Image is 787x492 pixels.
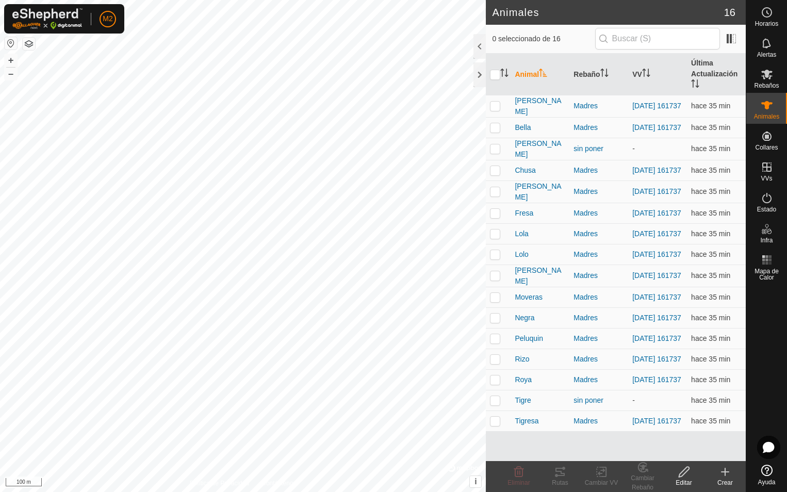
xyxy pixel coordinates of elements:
span: 16 [724,5,735,20]
span: 20 ago 2025, 11:05 [691,375,730,384]
button: – [5,68,17,80]
p-sorticon: Activar para ordenar [500,70,509,78]
span: [PERSON_NAME] [515,138,565,160]
div: Madres [573,354,624,365]
a: [DATE] 161737 [632,187,681,195]
div: Madres [573,374,624,385]
a: [DATE] 161737 [632,314,681,322]
span: Roya [515,374,532,385]
span: 20 ago 2025, 11:05 [691,250,730,258]
div: Cambiar Rebaño [622,473,663,492]
div: Cambiar VV [581,478,622,487]
h2: Animales [492,6,724,19]
span: Eliminar [507,479,530,486]
span: Moveras [515,292,543,303]
div: Madres [573,186,624,197]
span: 20 ago 2025, 11:05 [691,123,730,132]
span: Infra [760,237,773,243]
app-display-virtual-paddock-transition: - [632,396,635,404]
div: Madres [573,165,624,176]
div: Madres [573,249,624,260]
span: [PERSON_NAME] [515,265,565,287]
div: Madres [573,313,624,323]
p-sorticon: Activar para ordenar [539,70,547,78]
div: Madres [573,270,624,281]
a: [DATE] 161737 [632,271,681,280]
p-sorticon: Activar para ordenar [691,81,699,89]
a: [DATE] 161737 [632,123,681,132]
span: Rizo [515,354,529,365]
span: 20 ago 2025, 11:05 [691,166,730,174]
span: 20 ago 2025, 11:05 [691,102,730,110]
th: Última Actualización [687,54,746,95]
span: Estado [757,206,776,212]
a: [DATE] 161737 [632,334,681,342]
span: 20 ago 2025, 11:05 [691,209,730,217]
img: Logo Gallagher [12,8,83,29]
span: Fresa [515,208,533,219]
div: Madres [573,333,624,344]
span: Negra [515,313,534,323]
a: [DATE] 161737 [632,102,681,110]
p-sorticon: Activar para ordenar [642,70,650,78]
div: Madres [573,228,624,239]
span: Alertas [757,52,776,58]
div: Madres [573,122,624,133]
button: Capas del Mapa [23,38,35,50]
div: sin poner [573,395,624,406]
span: Peluquin [515,333,543,344]
app-display-virtual-paddock-transition: - [632,144,635,153]
th: Rebaño [569,54,628,95]
span: Lola [515,228,528,239]
div: Madres [573,101,624,111]
a: [DATE] 161737 [632,355,681,363]
div: sin poner [573,143,624,154]
span: M2 [103,13,112,24]
span: Collares [755,144,778,151]
a: Ayuda [746,461,787,489]
span: Tigre [515,395,531,406]
span: 20 ago 2025, 11:05 [691,229,730,238]
a: [DATE] 161737 [632,375,681,384]
span: Horarios [755,21,778,27]
a: [DATE] 161737 [632,166,681,174]
span: 20 ago 2025, 11:05 [691,314,730,322]
th: Animal [511,54,569,95]
th: VV [628,54,687,95]
span: Ayuda [758,479,776,485]
a: [DATE] 161737 [632,250,681,258]
span: 20 ago 2025, 11:05 [691,144,730,153]
button: Restablecer Mapa [5,37,17,50]
a: [DATE] 161737 [632,209,681,217]
span: [PERSON_NAME] [515,95,565,117]
span: 20 ago 2025, 11:05 [691,293,730,301]
span: Tigresa [515,416,538,427]
span: Animales [754,113,779,120]
span: 0 seleccionado de 16 [492,34,595,44]
span: Chusa [515,165,535,176]
button: i [470,476,481,487]
span: Lolo [515,249,528,260]
a: [DATE] 161737 [632,293,681,301]
a: Contáctenos [261,479,296,488]
div: Editar [663,478,704,487]
input: Buscar (S) [595,28,720,50]
div: Madres [573,292,624,303]
div: Rutas [539,478,581,487]
span: 20 ago 2025, 11:05 [691,271,730,280]
span: [PERSON_NAME] [515,181,565,203]
span: Rebaños [754,83,779,89]
button: + [5,54,17,67]
p-sorticon: Activar para ordenar [600,70,609,78]
div: Madres [573,208,624,219]
div: Madres [573,416,624,427]
span: i [474,477,477,486]
span: 20 ago 2025, 11:05 [691,417,730,425]
span: 20 ago 2025, 11:05 [691,187,730,195]
span: Bella [515,122,531,133]
a: [DATE] 161737 [632,229,681,238]
span: VVs [761,175,772,182]
span: 20 ago 2025, 11:05 [691,334,730,342]
a: Política de Privacidad [190,479,249,488]
a: [DATE] 161737 [632,417,681,425]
